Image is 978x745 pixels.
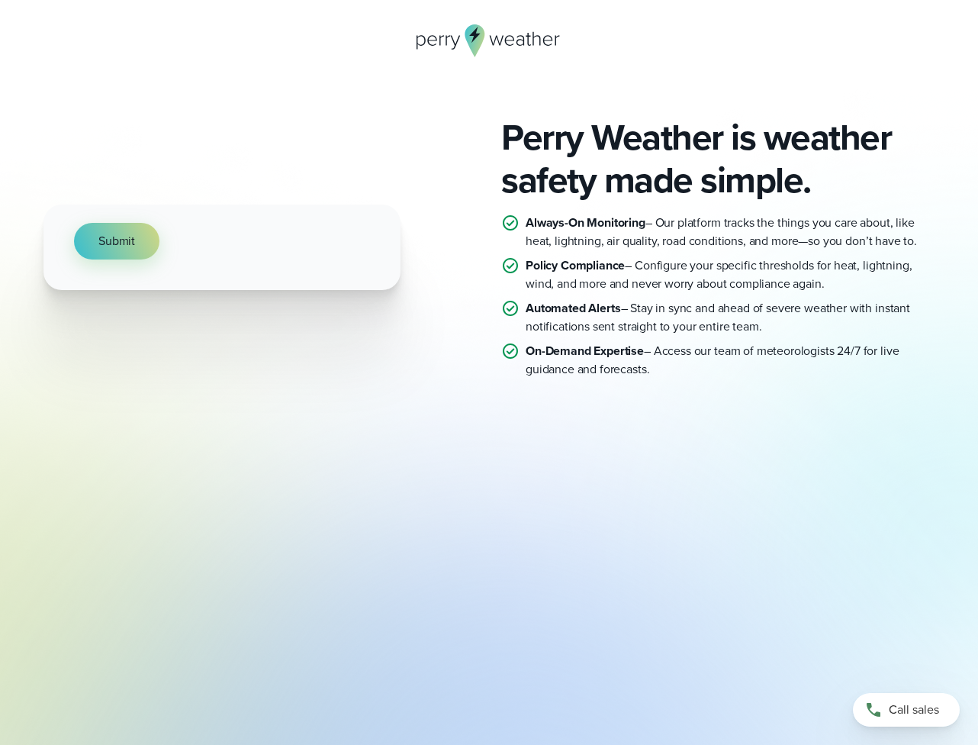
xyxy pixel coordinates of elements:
[526,342,935,379] p: – Access our team of meteorologists 24/7 for live guidance and forecasts.
[526,256,935,293] p: – Configure your specific thresholds for heat, lightning, wind, and more and never worry about co...
[889,701,939,719] span: Call sales
[501,116,935,202] h2: Perry Weather is weather safety made simple.
[526,214,645,231] strong: Always-On Monitoring
[526,299,621,317] strong: Automated Alerts
[526,342,644,360] strong: On-Demand Expertise
[526,256,625,274] strong: Policy Compliance
[74,223,159,260] button: Submit
[526,299,935,336] p: – Stay in sync and ahead of severe weather with instant notifications sent straight to your entir...
[98,232,135,250] span: Submit
[526,214,935,250] p: – Our platform tracks the things you care about, like heat, lightning, air quality, road conditio...
[853,693,960,727] a: Call sales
